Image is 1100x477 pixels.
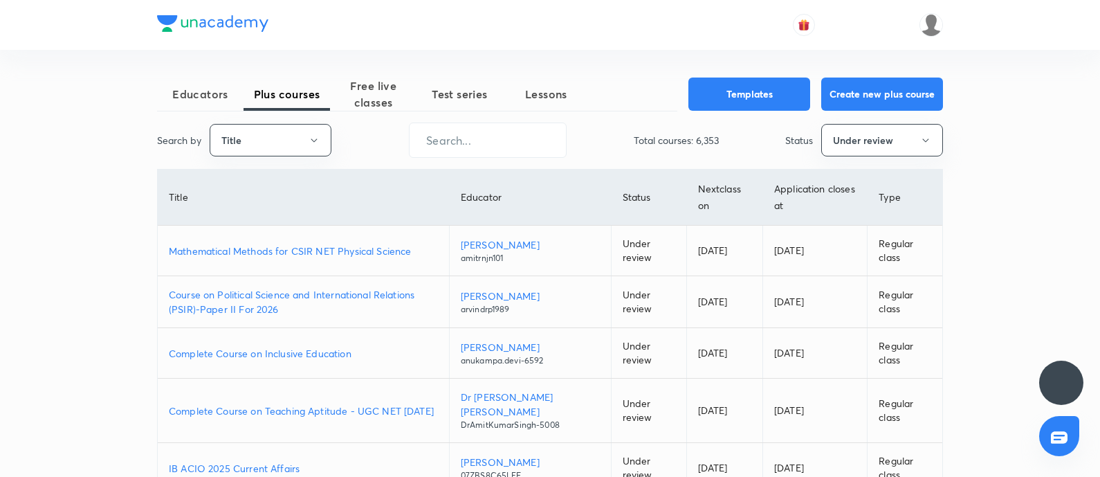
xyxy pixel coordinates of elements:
[868,379,942,443] td: Regular class
[611,379,686,443] td: Under review
[611,170,686,226] th: Status
[210,124,331,156] button: Title
[686,226,762,276] td: [DATE]
[503,86,589,102] span: Lessons
[157,86,244,102] span: Educators
[611,328,686,379] td: Under review
[169,404,438,418] a: Complete Course on Teaching Aptitude - UGC NET [DATE]
[244,86,330,102] span: Plus courses
[461,340,600,367] a: [PERSON_NAME]anukampa.devi-6592
[821,78,943,111] button: Create new plus course
[686,276,762,328] td: [DATE]
[461,289,600,303] p: [PERSON_NAME]
[634,133,719,147] p: Total courses: 6,353
[686,379,762,443] td: [DATE]
[821,124,943,156] button: Under review
[763,276,868,328] td: [DATE]
[763,379,868,443] td: [DATE]
[793,14,815,36] button: avatar
[410,123,566,158] input: Search...
[461,303,600,316] p: arvindrp1989
[461,237,600,264] a: [PERSON_NAME]amitrnjn101
[686,328,762,379] td: [DATE]
[157,15,268,32] img: Company Logo
[763,226,868,276] td: [DATE]
[169,287,438,316] a: Course on Political Science and International Relations (PSIR)-Paper II For 2026
[688,78,810,111] button: Templates
[157,15,268,35] a: Company Logo
[461,289,600,316] a: [PERSON_NAME]arvindrp1989
[461,455,600,469] p: [PERSON_NAME]
[763,328,868,379] td: [DATE]
[461,390,600,419] p: Dr [PERSON_NAME] [PERSON_NAME]
[868,226,942,276] td: Regular class
[611,276,686,328] td: Under review
[1053,375,1070,391] img: ttu
[611,226,686,276] td: Under review
[785,133,813,147] p: Status
[461,390,600,431] a: Dr [PERSON_NAME] [PERSON_NAME]DrAmitKumarSingh-5008
[868,170,942,226] th: Type
[169,461,438,476] a: IB ACIO 2025 Current Affairs
[461,252,600,264] p: amitrnjn101
[416,86,503,102] span: Test series
[868,276,942,328] td: Regular class
[461,237,600,252] p: [PERSON_NAME]
[461,354,600,367] p: anukampa.devi-6592
[158,170,449,226] th: Title
[449,170,611,226] th: Educator
[798,19,810,31] img: avatar
[169,346,438,361] a: Complete Course on Inclusive Education
[686,170,762,226] th: Next class on
[919,13,943,37] img: Piali K
[330,78,416,111] span: Free live classes
[169,244,438,258] a: Mathematical Methods for CSIR NET Physical Science
[868,328,942,379] td: Regular class
[461,340,600,354] p: [PERSON_NAME]
[763,170,868,226] th: Application closes at
[461,419,600,431] p: DrAmitKumarSingh-5008
[157,133,201,147] p: Search by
